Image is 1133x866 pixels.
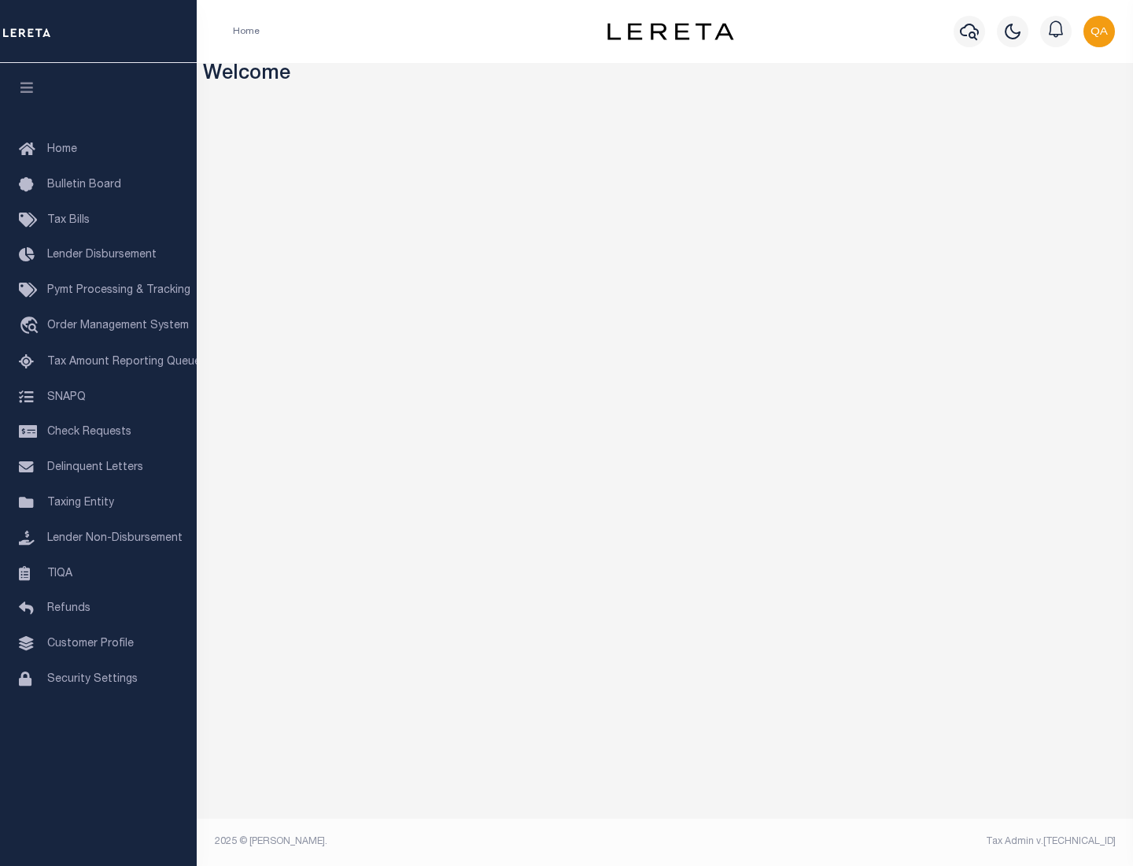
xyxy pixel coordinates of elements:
span: Delinquent Letters [47,462,143,473]
span: Tax Bills [47,215,90,226]
span: Security Settings [47,674,138,685]
span: Order Management System [47,320,189,331]
span: SNAPQ [47,391,86,402]
span: Home [47,144,77,155]
h3: Welcome [203,63,1127,87]
span: TIQA [47,568,72,579]
span: Lender Non-Disbursement [47,533,183,544]
span: Tax Amount Reporting Queue [47,357,201,368]
span: Bulletin Board [47,179,121,191]
span: Refunds [47,603,90,614]
i: travel_explore [19,316,44,337]
div: 2025 © [PERSON_NAME]. [203,835,666,849]
span: Pymt Processing & Tracking [47,285,190,296]
img: logo-dark.svg [607,23,733,40]
span: Lender Disbursement [47,250,157,261]
span: Customer Profile [47,638,134,649]
div: Tax Admin v.[TECHNICAL_ID] [677,835,1116,849]
img: svg+xml;base64,PHN2ZyB4bWxucz0iaHR0cDovL3d3dy53My5vcmcvMjAwMC9zdmciIHBvaW50ZXItZXZlbnRzPSJub25lIi... [1083,16,1115,47]
li: Home [233,24,260,39]
span: Check Requests [47,427,131,438]
span: Taxing Entity [47,498,114,509]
